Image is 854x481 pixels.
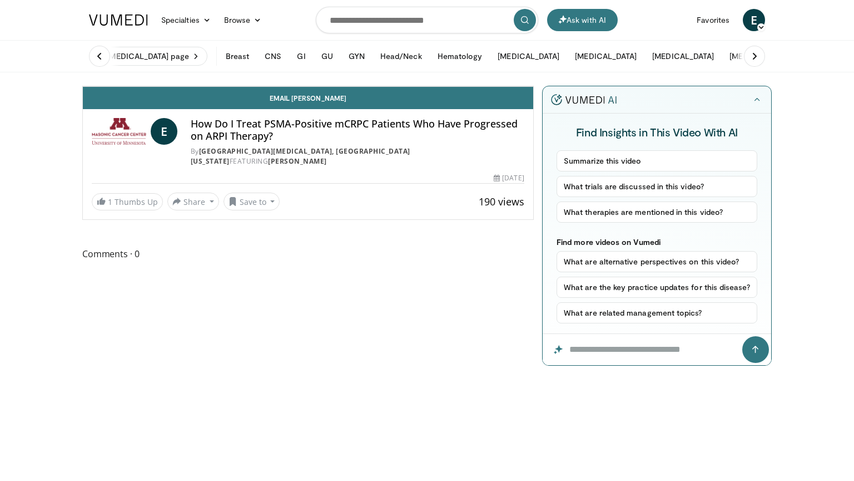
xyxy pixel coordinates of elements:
[568,45,643,67] button: [MEDICAL_DATA]
[543,334,771,365] input: Question for the AI
[82,247,534,261] span: Comments 0
[290,45,312,67] button: GI
[557,251,757,272] button: What are alternative perspectives on this video?
[557,302,757,323] button: What are related management topics?
[92,118,146,145] img: Masonic Cancer Center, University of Minnesota
[83,87,533,109] a: Email [PERSON_NAME]
[494,173,524,183] div: [DATE]
[479,195,524,208] span: 190 views
[646,45,721,67] button: [MEDICAL_DATA]
[547,9,618,31] button: Ask with AI
[92,193,163,210] a: 1 Thumbs Up
[151,118,177,145] a: E
[219,45,256,67] button: Breast
[217,9,269,31] a: Browse
[155,9,217,31] a: Specialties
[431,45,489,67] button: Hematology
[315,45,340,67] button: GU
[268,156,327,166] a: [PERSON_NAME]
[83,86,533,87] video-js: Video Player
[342,45,371,67] button: GYN
[167,193,219,210] button: Share
[557,202,757,223] button: What therapies are mentioned in this video?
[557,150,757,171] button: Summarize this video
[374,45,429,67] button: Head/Neck
[224,193,280,210] button: Save to
[690,9,736,31] a: Favorites
[191,146,410,166] a: [GEOGRAPHIC_DATA][MEDICAL_DATA], [GEOGRAPHIC_DATA][US_STATE]
[82,47,207,66] a: Visit [MEDICAL_DATA] page
[723,45,798,67] button: [MEDICAL_DATA]
[551,94,617,105] img: vumedi-ai-logo.v2.svg
[557,176,757,197] button: What trials are discussed in this video?
[557,277,757,298] button: What are the key practice updates for this disease?
[557,125,757,139] h4: Find Insights in This Video With AI
[491,45,566,67] button: [MEDICAL_DATA]
[191,146,524,166] div: By FEATURING
[108,197,112,207] span: 1
[89,14,148,26] img: VuMedi Logo
[191,118,524,142] h4: How Do I Treat PSMA-Positive mCRPC Patients Who Have Progressed on ARPI Therapy?
[316,7,538,33] input: Search topics, interventions
[557,237,757,247] p: Find more videos on Vumedi
[258,45,288,67] button: CNS
[743,9,765,31] a: E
